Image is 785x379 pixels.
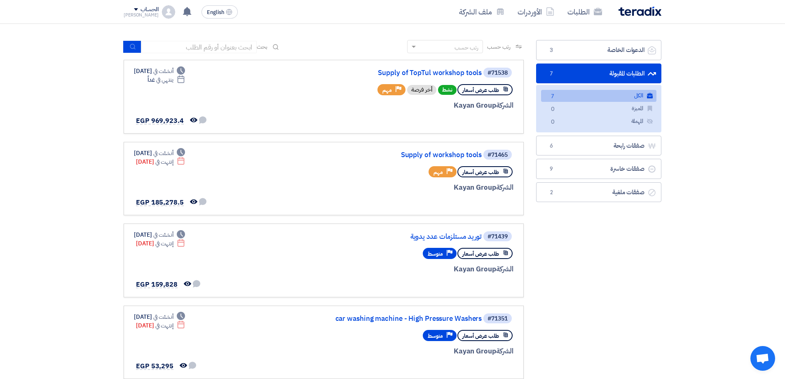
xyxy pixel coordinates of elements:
[546,70,556,78] span: 7
[136,321,185,330] div: [DATE]
[134,231,185,239] div: [DATE]
[155,321,173,330] span: إنتهت في
[428,250,443,258] span: متوسط
[541,90,656,102] a: الكل
[382,86,392,94] span: مهم
[536,40,661,60] a: الدعوات الخاصة3
[496,264,514,274] span: الشركة
[148,75,185,84] div: غداً
[496,182,514,193] span: الشركة
[536,64,661,84] a: الطلبات المقبولة7
[541,103,656,115] a: المميزة
[315,100,513,111] div: Kayan Group
[561,2,609,21] a: الطلبات
[496,100,514,111] span: الشركة
[202,5,238,19] button: English
[315,182,513,193] div: Kayan Group
[134,67,185,75] div: [DATE]
[511,2,561,21] a: الأوردرات
[136,158,185,166] div: [DATE]
[546,142,556,150] span: 6
[153,231,173,239] span: أنشئت في
[153,313,173,321] span: أنشئت في
[124,13,159,17] div: [PERSON_NAME]
[462,250,499,258] span: طلب عرض أسعار
[487,316,508,322] div: #71351
[496,346,514,356] span: الشركة
[548,105,558,114] span: 0
[487,70,508,76] div: #71538
[487,234,508,240] div: #71439
[141,6,158,13] div: الحساب
[546,165,556,173] span: 9
[141,41,257,53] input: ابحث بعنوان أو رقم الطلب
[136,280,178,290] span: EGP 159,828
[153,67,173,75] span: أنشئت في
[462,168,499,176] span: طلب عرض أسعار
[548,92,558,101] span: 7
[156,75,173,84] span: ينتهي في
[462,86,499,94] span: طلب عرض أسعار
[452,2,511,21] a: ملف الشركة
[317,69,482,77] a: Supply of TopTul workshop tools
[315,346,513,357] div: Kayan Group
[407,85,436,95] div: أخر فرصة
[619,7,661,16] img: Teradix logo
[536,136,661,156] a: صفقات رابحة6
[207,9,224,15] span: English
[136,116,184,126] span: EGP 969,923.4
[134,149,185,158] div: [DATE]
[136,361,173,371] span: EGP 53,295
[455,43,478,52] div: رتب حسب
[155,239,173,248] span: إنتهت في
[428,332,443,340] span: متوسط
[317,315,482,323] a: car washing machine - High Pressure Washers
[438,85,457,95] span: نشط
[541,115,656,127] a: المهملة
[317,151,482,159] a: Supply of workshop tools
[317,233,482,240] a: توريد مستلزمات عدد يدوية
[546,188,556,197] span: 2
[257,42,267,51] span: بحث
[155,158,173,166] span: إنتهت في
[134,313,185,321] div: [DATE]
[462,332,499,340] span: طلب عرض أسعار
[153,149,173,158] span: أنشئت في
[136,239,185,248] div: [DATE]
[162,5,175,19] img: profile_test.png
[487,152,508,158] div: #71465
[548,118,558,127] span: 0
[546,46,556,54] span: 3
[750,346,775,371] div: دردشة مفتوحة
[434,168,443,176] span: مهم
[136,198,184,207] span: EGP 185,278.5
[315,264,513,275] div: Kayan Group
[536,182,661,202] a: صفقات ملغية2
[487,42,511,51] span: رتب حسب
[536,159,661,179] a: صفقات خاسرة9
